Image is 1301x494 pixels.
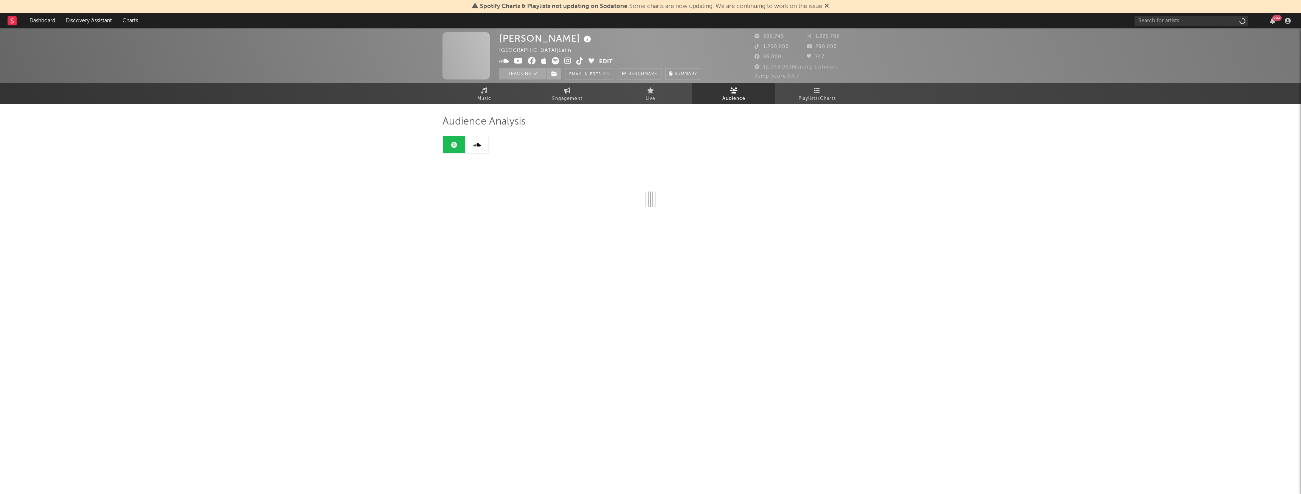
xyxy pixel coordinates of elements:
[552,94,582,103] span: Engagement
[61,13,117,28] a: Discovery Assistant
[499,32,593,45] div: [PERSON_NAME]
[1135,16,1248,26] input: Search for artists
[480,3,822,9] span: : Some charts are now updating. We are continuing to work on the issue
[526,83,609,104] a: Engagement
[117,13,143,28] a: Charts
[477,94,491,103] span: Music
[675,72,697,76] span: Summary
[618,68,661,79] a: Benchmark
[565,68,614,79] button: Email AlertsOn
[755,34,784,39] span: 306,745
[722,94,745,103] span: Audience
[755,65,838,70] span: 12,048,963 Monthly Listeners
[442,83,526,104] a: Music
[807,55,824,59] span: 747
[609,83,692,104] a: Live
[807,44,837,49] span: 280,000
[442,117,526,126] span: Audience Analysis
[499,46,580,55] div: [GEOGRAPHIC_DATA] | Latin
[1272,15,1282,21] div: 99 +
[1270,18,1275,24] button: 99+
[775,83,859,104] a: Playlists/Charts
[755,44,789,49] span: 1,200,000
[24,13,61,28] a: Dashboard
[755,55,781,59] span: 85,000
[798,94,836,103] span: Playlists/Charts
[665,68,701,79] button: Summary
[646,94,655,103] span: Live
[824,3,829,9] span: Dismiss
[755,74,799,79] span: Jump Score: 84.7
[807,34,840,39] span: 1,225,782
[499,68,546,79] button: Tracking
[629,70,657,79] span: Benchmark
[480,3,627,9] span: Spotify Charts & Playlists not updating on Sodatone
[692,83,775,104] a: Audience
[599,57,613,67] button: Edit
[603,72,610,76] em: On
